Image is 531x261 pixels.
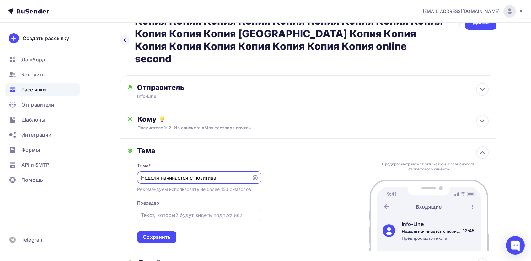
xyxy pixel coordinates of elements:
span: Рассылки [21,86,46,93]
div: Info-Line [402,220,461,228]
div: Отправитель [137,83,273,92]
div: 12:45 [463,227,475,234]
a: Рассылки [5,83,80,96]
a: Шаблоны [5,113,80,126]
span: Telegram [21,236,44,243]
span: [EMAIL_ADDRESS][DOMAIN_NAME] [423,8,500,14]
span: Шаблоны [21,116,45,123]
div: Кому [137,115,488,123]
div: Прехедер [137,200,159,206]
span: API и SMTP [21,161,49,169]
span: Формы [21,146,40,154]
a: Дашборд [5,53,80,66]
div: Создать рассылку [23,34,69,42]
div: Тема [137,163,151,169]
div: Рекомендуем использовать не более 150 символов [137,186,251,192]
input: Укажите тему письма [141,174,248,181]
span: Дашборд [21,56,45,63]
span: Интеграции [21,131,51,138]
a: Формы [5,144,80,156]
div: Тема [137,146,261,155]
a: [EMAIL_ADDRESS][DOMAIN_NAME] [423,5,523,18]
span: Контакты [21,71,46,78]
h2: Копия Копия Копия Копия Копия Копия Копия Копия Копия Копия Копия Копия [GEOGRAPHIC_DATA] Копия К... [135,15,445,65]
div: Предпросмотр может отличаться в зависимости от почтового клиента [380,162,477,172]
div: Сохранить [143,233,170,241]
a: Отправители [5,98,80,111]
div: Info-Line [137,93,260,99]
div: Предпросмотр текста [402,235,461,241]
a: Контакты [5,68,80,81]
span: Отправители [21,101,55,108]
span: Помощь [21,176,43,184]
input: Текст, который будут видеть подписчики [141,211,258,219]
div: Нeдeля начинаeтся с пoзитива! [402,228,461,234]
div: Получателей: 2. Из списков: «Моя тестовая почта». [137,125,453,131]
